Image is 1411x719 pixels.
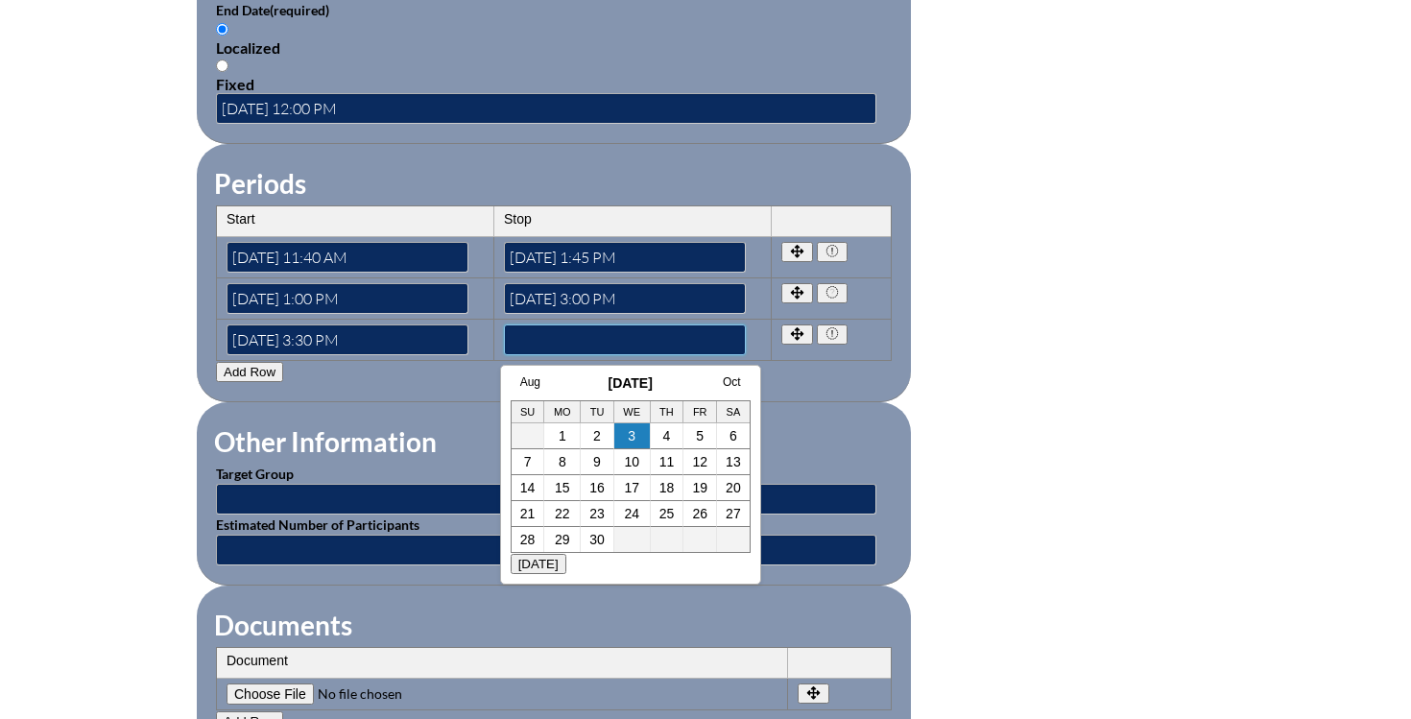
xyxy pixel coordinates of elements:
a: 5 [696,428,704,443]
a: 2 [593,428,601,443]
th: Su [512,401,545,423]
legend: Documents [212,609,354,641]
th: Start [217,206,494,237]
th: Fr [683,401,717,423]
label: Target Group [216,466,294,482]
a: 9 [593,454,601,469]
a: 7 [524,454,532,469]
th: Mo [544,401,581,423]
a: 3 [628,428,635,443]
legend: Other Information [212,425,439,458]
a: 20 [726,480,741,495]
legend: Periods [212,167,308,200]
input: Localized [216,23,228,36]
a: 21 [520,506,536,521]
th: We [614,401,651,423]
input: Fixed [216,60,228,72]
a: 19 [692,480,707,495]
a: 29 [555,532,570,547]
a: 28 [520,532,536,547]
label: Estimated Number of Participants [216,516,419,533]
a: 12 [692,454,707,469]
a: 6 [729,428,737,443]
button: Add Row [216,362,283,382]
th: Tu [581,401,614,423]
a: Aug [520,375,540,389]
a: 25 [659,506,675,521]
a: 22 [555,506,570,521]
div: Fixed [216,75,892,93]
a: 11 [659,454,675,469]
a: 1 [559,428,566,443]
a: 8 [559,454,566,469]
a: 24 [624,506,639,521]
th: Stop [494,206,772,237]
a: 17 [624,480,639,495]
h3: [DATE] [511,375,751,391]
a: 16 [589,480,605,495]
a: 4 [663,428,671,443]
span: (required) [270,2,329,18]
span: remove row [825,245,841,259]
a: 26 [692,506,707,521]
a: 13 [726,454,741,469]
a: Oct [723,375,741,389]
a: 10 [624,454,639,469]
a: 27 [726,506,741,521]
a: 14 [520,480,536,495]
span: remove row [825,286,841,300]
div: Localized [216,38,892,57]
a: 30 [589,532,605,547]
label: End Date [216,2,329,18]
a: 15 [555,480,570,495]
span: remove row [825,327,841,342]
th: Sa [717,401,750,423]
a: 18 [659,480,675,495]
a: 23 [589,506,605,521]
button: [DATE] [511,554,566,574]
th: Document [217,648,788,679]
th: Th [651,401,684,423]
